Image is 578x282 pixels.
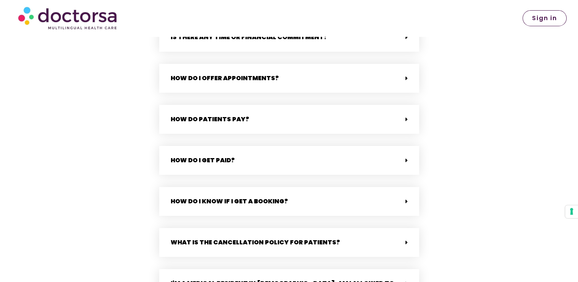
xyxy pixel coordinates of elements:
[159,105,419,134] div: How do patients pay?
[159,64,419,93] div: How do I offer appointments?
[159,146,419,175] div: How do I get paid?
[171,74,279,82] a: How do I offer appointments?
[171,197,288,206] a: How do I know if I get a booking?
[159,23,419,52] div: Is there any time or financial commitment?
[159,187,419,216] div: How do I know if I get a booking?
[171,238,340,247] a: What is the cancellation policy for patients?
[523,10,567,26] a: Sign in
[171,115,249,124] a: How do patients pay?
[159,228,419,257] div: What is the cancellation policy for patients?
[565,205,578,218] button: Your consent preferences for tracking technologies
[171,33,328,41] a: Is there any time or financial commitment?
[532,15,557,21] span: Sign in
[171,156,235,165] a: How do I get paid?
